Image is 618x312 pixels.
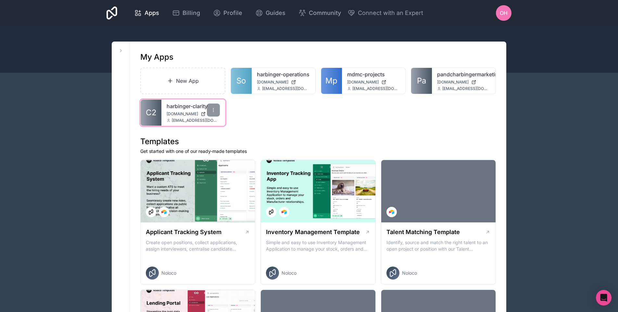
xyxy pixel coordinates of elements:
[500,9,508,17] span: OH
[325,76,337,86] span: Mp
[442,86,490,91] span: [EMAIL_ADDRESS][DOMAIN_NAME]
[282,209,287,215] img: Airtable Logo
[266,239,370,252] p: Simple and easy to use Inventory Management Application to manage your stock, orders and Manufact...
[386,228,460,237] h1: Talent Matching Template
[402,270,417,276] span: Noloco
[321,68,342,94] a: Mp
[266,8,285,18] span: Guides
[140,68,225,94] a: New App
[437,80,490,85] a: [DOMAIN_NAME]
[266,228,360,237] h1: Inventory Management Template
[437,80,469,85] span: [DOMAIN_NAME]
[347,70,400,78] a: mdmc-projects
[167,111,220,117] a: [DOMAIN_NAME]
[208,6,247,20] a: Profile
[167,102,220,110] a: harbinger-clarity
[437,70,490,78] a: pandcharbingermarketing
[309,8,341,18] span: Community
[172,118,220,123] span: [EMAIL_ADDRESS][DOMAIN_NAME]
[293,6,346,20] a: Community
[389,209,394,215] img: Airtable Logo
[347,80,379,85] span: [DOMAIN_NAME]
[145,8,159,18] span: Apps
[140,136,496,147] h1: Templates
[257,80,288,85] span: [DOMAIN_NAME]
[257,80,310,85] a: [DOMAIN_NAME]
[129,6,164,20] a: Apps
[140,52,173,62] h1: My Apps
[223,8,242,18] span: Profile
[358,8,423,18] span: Connect with an Expert
[183,8,200,18] span: Billing
[167,111,198,117] span: [DOMAIN_NAME]
[146,107,157,118] span: C2
[596,290,612,306] div: Open Intercom Messenger
[257,70,310,78] a: harbinger-operations
[352,86,400,91] span: [EMAIL_ADDRESS][DOMAIN_NAME]
[250,6,291,20] a: Guides
[167,6,205,20] a: Billing
[347,80,400,85] a: [DOMAIN_NAME]
[386,239,490,252] p: Identify, source and match the right talent to an open project or position with our Talent Matchi...
[231,68,252,94] a: So
[161,209,167,215] img: Airtable Logo
[141,100,161,126] a: C2
[282,270,296,276] span: Noloco
[236,76,246,86] span: So
[262,86,310,91] span: [EMAIL_ADDRESS][DOMAIN_NAME]
[140,148,496,155] p: Get started with one of our ready-made templates
[146,228,221,237] h1: Applicant Tracking System
[146,239,250,252] p: Create open positions, collect applications, assign interviewers, centralise candidate feedback a...
[417,76,426,86] span: Pa
[161,270,176,276] span: Noloco
[347,8,423,18] button: Connect with an Expert
[411,68,432,94] a: Pa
